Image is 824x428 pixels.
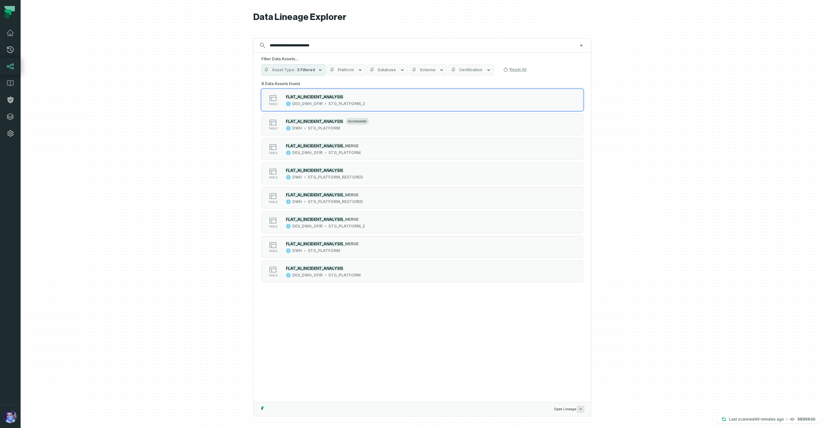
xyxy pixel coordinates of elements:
[328,150,360,155] div: STG_PLATFORM
[292,248,302,253] div: DWH
[754,417,784,422] relative-time: Sep 2, 2025, 2:46 PM GMT+3
[292,199,302,204] div: DWH
[292,273,323,278] div: DEV_DWH_OFIR
[459,67,482,73] span: Certification
[286,143,343,148] mark: FLAT_AI_INCIDENT_ANALYSIS
[268,200,277,204] span: table
[261,64,326,75] button: Asset Type3 Filtered
[253,12,591,23] h1: Data Lineage Explorer
[261,260,583,282] button: tableDEV_DWH_OFIRSTG_PLATFORM
[343,217,359,222] span: _MERGE
[254,79,591,402] div: Suggestions
[328,273,360,278] div: STG_PLATFORM
[328,224,365,229] div: STG_PLATFORM_2
[268,102,277,106] span: table
[272,67,295,73] span: Asset Type
[797,417,815,421] h4: 9896640
[378,67,396,73] span: Database
[409,64,447,75] button: Schema
[501,64,529,75] button: Reset All
[308,248,340,253] div: STG_PLATFORM
[717,415,819,423] button: Last scanned[DATE] 2:46:50 PM9896640
[286,217,343,222] mark: FLAT_AI_INCIDENT_ANALYSIS
[292,101,323,106] div: DEV_DWH_OFIR
[578,42,585,49] button: Clear search query
[343,241,359,246] span: _MERGE
[308,199,363,204] div: STG_PLATFORM_RESTORED
[729,416,784,423] p: Last scanned
[261,113,583,135] button: tableincrementalDWHSTG_PLATFORM
[268,176,277,179] span: table
[448,64,494,75] button: Certification
[261,211,583,233] button: tableDEV_DWH_OFIRSTG_PLATFORM_2
[577,405,585,413] span: Press ↵ to add a new Data Asset to the graph
[268,127,277,130] span: table
[346,118,369,125] span: incremental
[261,236,583,258] button: tableDWHSTG_PLATFORM
[292,224,323,229] div: DEV_DWH_OFIR
[286,119,343,124] mark: FLAT_AI_INCIDENT_ANALYSIS
[327,64,366,75] button: Platform
[261,56,583,62] h5: Filter Data Assets...
[297,67,315,73] span: 3 Filtered
[343,143,359,148] span: _MERGE
[328,101,365,106] div: STG_PLATFORM_2
[268,274,277,277] span: table
[268,151,277,155] span: table
[286,94,343,99] mark: FLAT_AI_INCIDENT_ANALYSIS
[554,405,585,413] span: Open Lineage
[261,89,583,111] button: tableDEV_DWH_OFIRSTG_PLATFORM_2
[292,126,302,131] div: DWH
[420,67,435,73] span: Schema
[286,241,343,246] mark: FLAT_AI_INCIDENT_ANALYSIS
[338,67,354,73] span: Platform
[261,187,583,209] button: tableDWHSTG_PLATFORM_RESTORED
[343,192,359,197] span: _MERGE
[4,410,17,423] img: avatar of Teddy Fernandes
[367,64,408,75] button: Database
[292,175,302,180] div: DWH
[292,150,323,155] div: DEV_DWH_OFIR
[261,79,583,291] div: 8 Data Assets found
[286,266,343,271] mark: FLAT_AI_INCIDENT_ANALYSIS
[261,138,583,160] button: tableDEV_DWH_OFIRSTG_PLATFORM
[286,168,343,173] mark: FLAT_AI_INCIDENT_ANALYSIS
[268,225,277,228] span: table
[261,162,583,184] button: tableDWHSTG_PLATFORM_RESTORED
[308,126,340,131] div: STG_PLATFORM
[268,249,277,253] span: table
[286,192,343,197] mark: FLAT_AI_INCIDENT_ANALYSIS
[308,175,363,180] div: STG_PLATFORM_RESTORED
